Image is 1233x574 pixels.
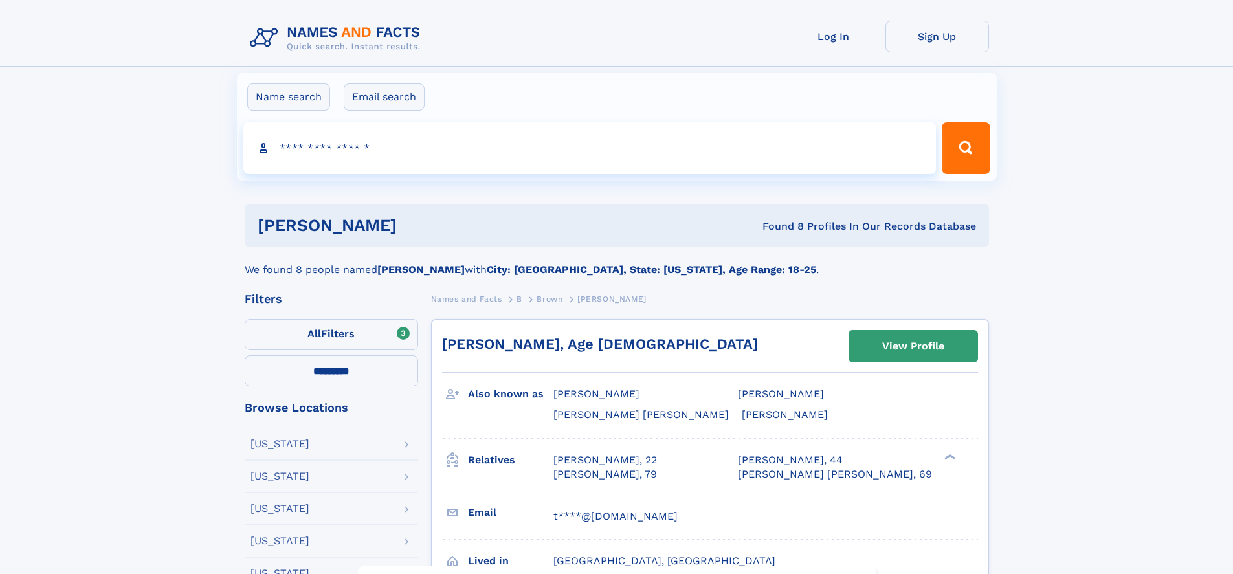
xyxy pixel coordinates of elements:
[468,502,553,524] h3: Email
[245,247,989,278] div: We found 8 people named with .
[250,439,309,449] div: [US_STATE]
[247,83,330,111] label: Name search
[738,467,932,481] a: [PERSON_NAME] [PERSON_NAME], 69
[738,453,843,467] a: [PERSON_NAME], 44
[885,21,989,52] a: Sign Up
[431,291,502,307] a: Names and Facts
[553,467,657,481] a: [PERSON_NAME], 79
[250,471,309,481] div: [US_STATE]
[487,263,816,276] b: City: [GEOGRAPHIC_DATA], State: [US_STATE], Age Range: 18-25
[553,453,657,467] a: [PERSON_NAME], 22
[517,294,522,304] span: B
[579,219,976,234] div: Found 8 Profiles In Our Records Database
[517,291,522,307] a: B
[245,402,418,414] div: Browse Locations
[468,449,553,471] h3: Relatives
[243,122,937,174] input: search input
[468,550,553,572] h3: Lived in
[553,408,729,421] span: [PERSON_NAME] [PERSON_NAME]
[245,293,418,305] div: Filters
[307,327,321,340] span: All
[258,217,580,234] h1: [PERSON_NAME]
[468,383,553,405] h3: Also known as
[849,331,977,362] a: View Profile
[742,408,828,421] span: [PERSON_NAME]
[250,503,309,514] div: [US_STATE]
[577,294,647,304] span: [PERSON_NAME]
[941,452,957,461] div: ❯
[245,319,418,350] label: Filters
[882,331,944,361] div: View Profile
[442,336,758,352] a: [PERSON_NAME], Age [DEMOGRAPHIC_DATA]
[782,21,885,52] a: Log In
[738,388,824,400] span: [PERSON_NAME]
[250,536,309,546] div: [US_STATE]
[553,388,639,400] span: [PERSON_NAME]
[942,122,990,174] button: Search Button
[537,294,562,304] span: Brown
[537,291,562,307] a: Brown
[245,21,431,56] img: Logo Names and Facts
[553,555,775,567] span: [GEOGRAPHIC_DATA], [GEOGRAPHIC_DATA]
[377,263,465,276] b: [PERSON_NAME]
[344,83,425,111] label: Email search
